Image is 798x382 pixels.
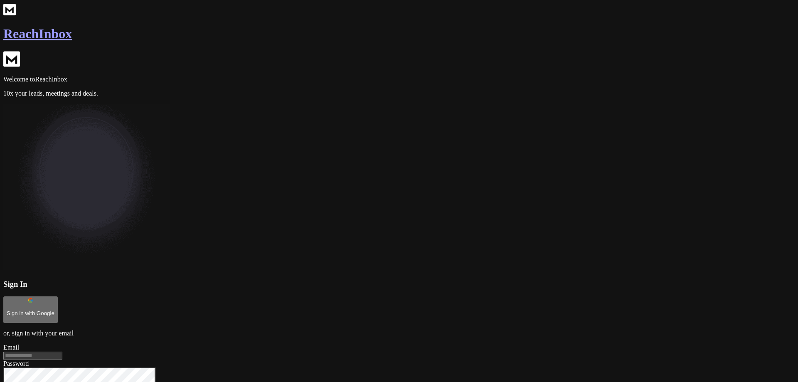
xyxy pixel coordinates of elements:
h1: ReachInbox [3,26,795,42]
button: Sign in with Google [3,296,58,323]
img: Header [3,104,170,270]
img: logo [3,51,20,67]
p: 10x your leads, meetings and deals. [3,90,795,97]
label: Email [3,344,19,351]
p: Welcome to ReachInbox [3,76,795,83]
img: logo [3,3,16,16]
p: Sign in with Google [7,310,54,316]
label: Password [3,360,29,367]
p: or, sign in with your email [3,330,795,337]
h3: Sign In [3,280,795,289]
a: ReachInbox [3,10,795,42]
